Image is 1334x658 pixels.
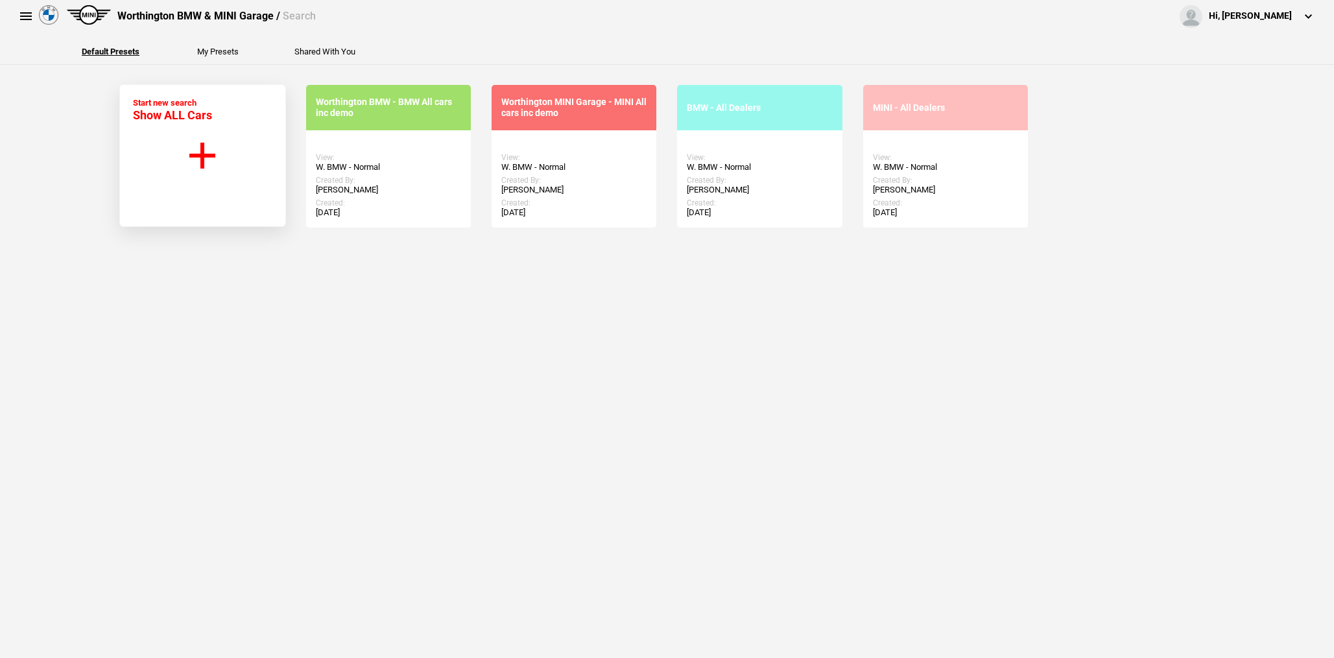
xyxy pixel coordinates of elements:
[119,84,285,227] button: Start new search Show ALL Cars
[687,207,832,218] div: [DATE]
[316,97,461,119] div: Worthington BMW - BMW All cars inc demo
[873,207,1018,218] div: [DATE]
[687,185,832,195] div: [PERSON_NAME]
[501,162,647,172] div: W. BMW - Normal
[687,162,832,172] div: W. BMW - Normal
[39,5,58,25] img: bmw.png
[687,198,832,207] div: Created:
[501,207,647,218] div: [DATE]
[82,47,139,56] button: Default Presets
[67,5,111,25] img: mini.png
[501,153,647,162] div: View:
[316,207,461,218] div: [DATE]
[316,162,461,172] div: W. BMW - Normal
[197,47,239,56] button: My Presets
[687,102,832,113] div: BMW - All Dealers
[316,176,461,185] div: Created By:
[294,47,355,56] button: Shared With You
[873,185,1018,195] div: [PERSON_NAME]
[873,102,1018,113] div: MINI - All Dealers
[1209,10,1292,23] div: Hi, [PERSON_NAME]
[316,153,461,162] div: View:
[687,176,832,185] div: Created By:
[501,185,647,195] div: [PERSON_NAME]
[873,153,1018,162] div: View:
[873,162,1018,172] div: W. BMW - Normal
[117,9,316,23] div: Worthington BMW & MINI Garage /
[687,153,832,162] div: View:
[873,176,1018,185] div: Created By:
[501,198,647,207] div: Created:
[501,97,647,119] div: Worthington MINI Garage - MINI All cars inc demo
[316,198,461,207] div: Created:
[873,198,1018,207] div: Created:
[501,176,647,185] div: Created By:
[316,185,461,195] div: [PERSON_NAME]
[133,108,212,122] span: Show ALL Cars
[133,98,212,122] div: Start new search
[283,10,316,22] span: Search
